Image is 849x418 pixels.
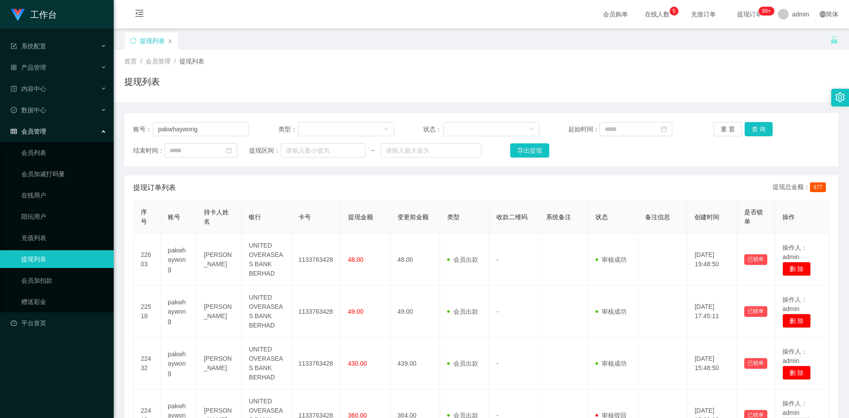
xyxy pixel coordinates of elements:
[197,338,242,390] td: [PERSON_NAME]
[782,296,807,312] span: 操作人：admin
[496,360,499,367] span: -
[835,92,845,102] i: 图标: setting
[197,286,242,338] td: [PERSON_NAME]
[21,293,107,311] a: 赠送彩金
[381,143,481,158] input: 请输入最大值为
[782,213,795,221] span: 操作
[595,256,627,263] span: 审核成功
[134,234,161,286] td: 22603
[686,11,720,17] span: 充值订单
[423,125,443,134] span: 状态：
[242,286,291,338] td: UNITED OVERASEAS BANK BERHAD
[11,9,25,21] img: logo.9652507e.png
[11,43,17,49] i: 图标: form
[365,146,381,155] span: ~
[640,11,674,17] span: 在线人数
[447,256,478,263] span: 会员出款
[830,36,838,44] i: 图标: unlock
[21,186,107,204] a: 在线用户
[167,39,173,44] i: 图标: close
[782,348,807,364] span: 操作人：admin
[11,86,17,92] i: 图标: profile
[161,234,197,286] td: pakwhaywong
[670,7,678,16] sup: 5
[595,213,608,221] span: 状态
[348,213,373,221] span: 提现金额
[546,213,571,221] span: 系统备注
[687,234,737,286] td: [DATE] 19:48:50
[11,11,57,18] a: 工作台
[174,58,176,65] span: /
[496,308,499,315] span: -
[140,58,142,65] span: /
[11,85,46,92] span: 内容中心
[744,358,767,369] button: 已锁单
[11,314,107,332] a: 图标: dashboard平台首页
[242,338,291,390] td: UNITED OVERASEAS BANK BERHAD
[291,338,341,390] td: 1133763428
[161,338,197,390] td: pakwhaywong
[291,234,341,286] td: 1133763428
[242,234,291,286] td: UNITED OVERASEAS BANK BERHAD
[141,209,147,225] span: 序号
[11,64,17,71] i: 图标: appstore-o
[529,126,534,133] i: 图标: down
[11,106,46,114] span: 数据中心
[133,125,153,134] span: 账号：
[595,360,627,367] span: 审核成功
[133,146,164,155] span: 结束时间：
[348,360,367,367] span: 430.00
[249,213,261,221] span: 银行
[249,146,280,155] span: 提现区间：
[21,272,107,289] a: 会员加扣款
[134,338,161,390] td: 22432
[744,306,767,317] button: 已锁单
[568,125,599,134] span: 起始时间：
[124,75,160,88] h1: 提现列表
[21,229,107,247] a: 充值列表
[146,58,171,65] span: 会员管理
[744,209,763,225] span: 是否锁单
[21,250,107,268] a: 提现列表
[782,244,807,260] span: 操作人：admin
[820,11,826,17] i: 图标: global
[298,213,311,221] span: 卡号
[204,209,229,225] span: 持卡人姓名
[390,286,440,338] td: 49.00
[130,38,136,44] i: 图标: sync
[124,0,155,29] i: 图标: menu-fold
[733,11,766,17] span: 提现订单
[124,58,137,65] span: 首页
[11,43,46,50] span: 系统配置
[348,256,364,263] span: 48.00
[134,286,161,338] td: 22518
[30,0,57,29] h1: 工作台
[226,147,232,154] i: 图标: calendar
[11,64,46,71] span: 产品管理
[133,182,176,193] span: 提现订单列表
[161,286,197,338] td: pakwhaywong
[447,213,460,221] span: 类型
[11,128,46,135] span: 会员管理
[348,308,364,315] span: 49.00
[447,308,478,315] span: 会员出款
[645,213,670,221] span: 备注信息
[291,286,341,338] td: 1133763428
[782,366,811,380] button: 删 除
[661,126,667,132] i: 图标: calendar
[714,122,742,136] button: 重 置
[687,286,737,338] td: [DATE] 17:45:11
[281,143,365,158] input: 请输入最小值为
[21,144,107,162] a: 会员列表
[447,360,478,367] span: 会员出款
[21,208,107,225] a: 陪玩用户
[510,143,549,158] button: 导出提现
[179,58,204,65] span: 提现列表
[595,308,627,315] span: 审核成功
[758,7,774,16] sup: 1174
[744,254,767,265] button: 已锁单
[694,213,719,221] span: 创建时间
[687,338,737,390] td: [DATE] 15:48:50
[782,400,807,416] span: 操作人：admin
[21,165,107,183] a: 会员加减打码量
